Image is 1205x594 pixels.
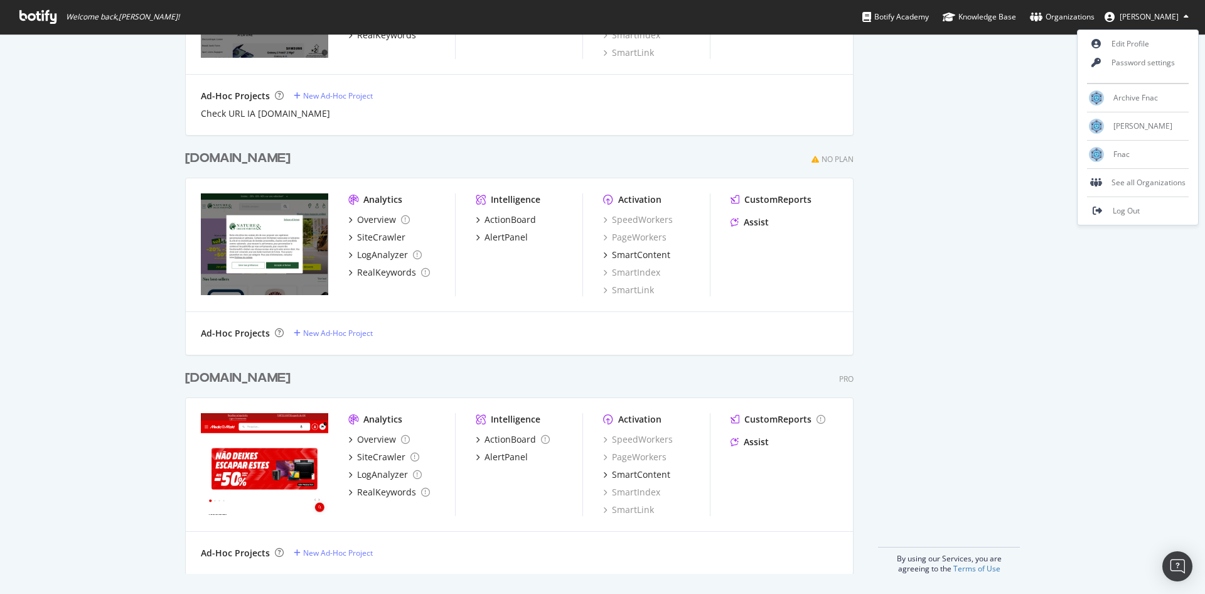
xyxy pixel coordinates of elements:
[603,433,673,446] a: SpeedWorkers
[618,413,661,426] div: Activation
[603,266,660,279] a: SmartIndex
[485,213,536,226] div: ActionBoard
[1089,90,1104,105] img: Archive Fnac
[953,563,1000,574] a: Terms of Use
[943,11,1016,23] div: Knowledge Base
[294,548,373,558] a: New Ad-Hoc Project
[1078,53,1198,72] a: Password settings
[822,154,854,165] div: No Plan
[185,369,296,387] a: [DOMAIN_NAME]
[303,90,373,101] div: New Ad-Hoc Project
[878,547,1020,574] div: By using our Services, you are agreeing to the
[603,451,667,463] a: PageWorkers
[731,216,769,229] a: Assist
[744,436,769,448] div: Assist
[348,266,430,279] a: RealKeywords
[1113,92,1158,103] span: Archive Fnac
[603,231,667,244] a: PageWorkers
[348,451,419,463] a: SiteCrawler
[1120,11,1179,22] span: Simon Alixant
[476,213,536,226] a: ActionBoard
[1078,35,1198,53] a: Edit Profile
[491,193,540,206] div: Intelligence
[603,284,654,296] a: SmartLink
[348,249,422,261] a: LogAnalyzer
[731,436,769,448] a: Assist
[731,193,811,206] a: CustomReports
[603,504,654,516] a: SmartLink
[744,413,811,426] div: CustomReports
[363,193,402,206] div: Analytics
[612,249,670,261] div: SmartContent
[294,328,373,338] a: New Ad-Hoc Project
[201,327,270,340] div: Ad-Hoc Projects
[363,413,402,426] div: Analytics
[348,231,405,244] a: SiteCrawler
[1089,147,1104,162] img: Fnac
[491,413,540,426] div: Intelligence
[744,193,811,206] div: CustomReports
[357,433,396,446] div: Overview
[357,249,408,261] div: LogAnalyzer
[839,374,854,384] div: Pro
[485,451,528,463] div: AlertPanel
[603,486,660,499] a: SmartIndex
[66,12,179,22] span: Welcome back, [PERSON_NAME] !
[476,231,528,244] a: AlertPanel
[357,468,408,481] div: LogAnalyzer
[201,193,328,295] img: www.natureetdecouvertes.com
[603,29,660,41] a: SmartIndex
[862,11,929,23] div: Botify Academy
[1162,551,1192,581] div: Open Intercom Messenger
[1078,173,1198,192] div: See all Organizations
[357,29,416,41] div: RealKeywords
[303,548,373,558] div: New Ad-Hoc Project
[603,213,673,226] a: SpeedWorkers
[348,213,410,226] a: Overview
[201,90,270,102] div: Ad-Hoc Projects
[1113,205,1140,216] span: Log Out
[1095,7,1199,27] button: [PERSON_NAME]
[485,433,536,446] div: ActionBoard
[201,547,270,559] div: Ad-Hoc Projects
[357,266,416,279] div: RealKeywords
[612,468,670,481] div: SmartContent
[603,468,670,481] a: SmartContent
[201,413,328,515] img: mediamarkt.pt
[603,249,670,261] a: SmartContent
[1113,149,1130,159] span: Fnac
[1030,11,1095,23] div: Organizations
[357,231,405,244] div: SiteCrawler
[1089,119,1104,134] img: Darty
[731,413,825,426] a: CustomReports
[348,468,422,481] a: LogAnalyzer
[357,451,405,463] div: SiteCrawler
[348,433,410,446] a: Overview
[357,213,396,226] div: Overview
[603,46,654,59] a: SmartLink
[185,369,291,387] div: [DOMAIN_NAME]
[618,193,661,206] div: Activation
[201,107,330,120] a: Check URL IA [DOMAIN_NAME]
[303,328,373,338] div: New Ad-Hoc Project
[485,231,528,244] div: AlertPanel
[185,149,291,168] div: [DOMAIN_NAME]
[357,486,416,499] div: RealKeywords
[744,216,769,229] div: Assist
[348,29,416,41] a: RealKeywords
[476,451,528,463] a: AlertPanel
[1078,202,1198,220] a: Log Out
[348,486,430,499] a: RealKeywords
[1113,121,1172,131] span: [PERSON_NAME]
